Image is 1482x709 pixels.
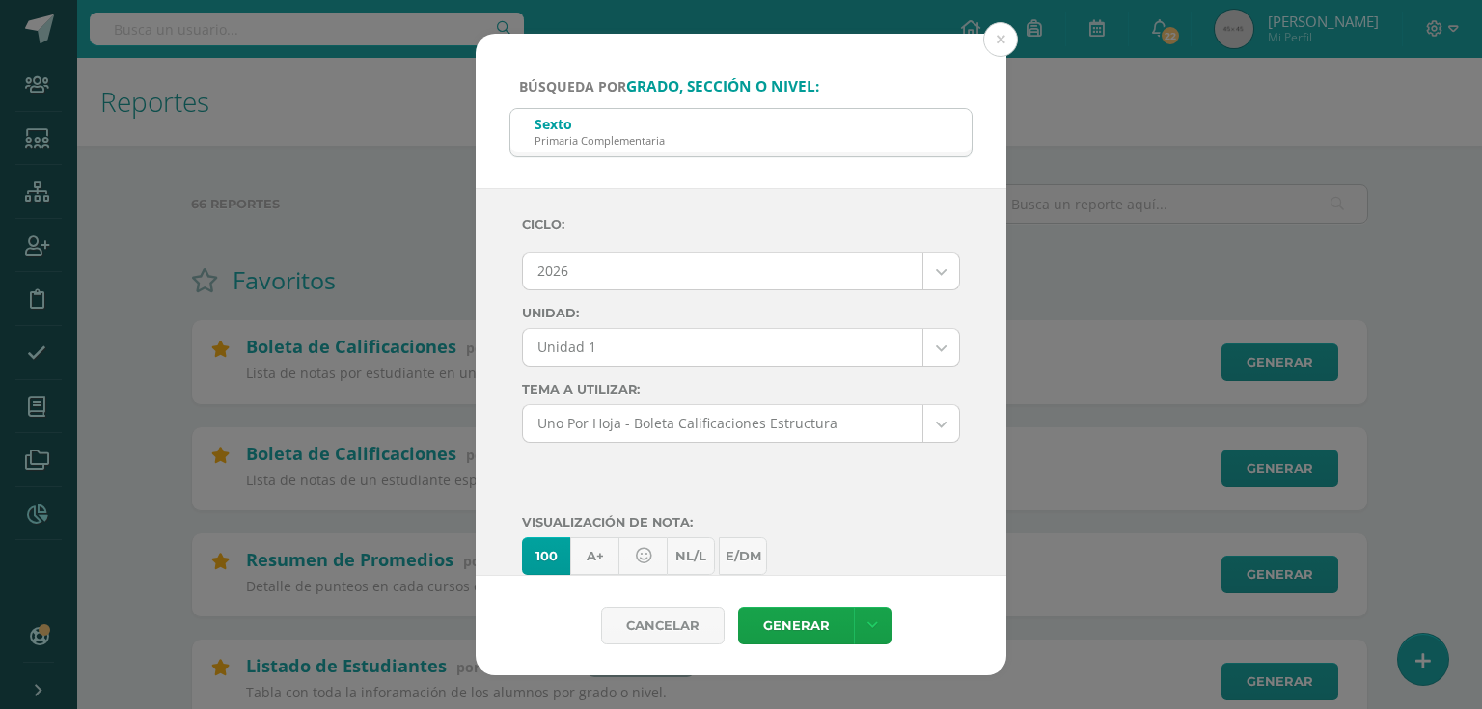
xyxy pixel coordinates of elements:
[523,253,959,289] a: 2026
[983,22,1018,57] button: Close (Esc)
[719,537,767,575] a: E/DM
[510,109,972,156] input: ej. Primero primaria, etc.
[738,607,854,644] a: Generar
[522,205,960,244] label: Ciclo:
[523,405,959,442] a: Uno Por Hoja - Boleta Calificaciones Estructura
[535,115,665,133] div: Sexto
[626,76,819,96] strong: grado, sección o nivel:
[522,382,960,396] label: Tema a Utilizar:
[537,329,908,366] span: Unidad 1
[522,537,570,575] a: 100
[537,405,908,442] span: Uno Por Hoja - Boleta Calificaciones Estructura
[523,329,959,366] a: Unidad 1
[535,133,665,148] div: Primaria Complementaria
[522,306,960,320] label: Unidad:
[522,515,960,530] label: Visualización de nota:
[537,253,908,289] span: 2026
[570,537,618,575] a: A+
[667,537,715,575] a: NL/L
[519,77,819,95] span: Búsqueda por
[601,607,725,644] div: Cancelar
